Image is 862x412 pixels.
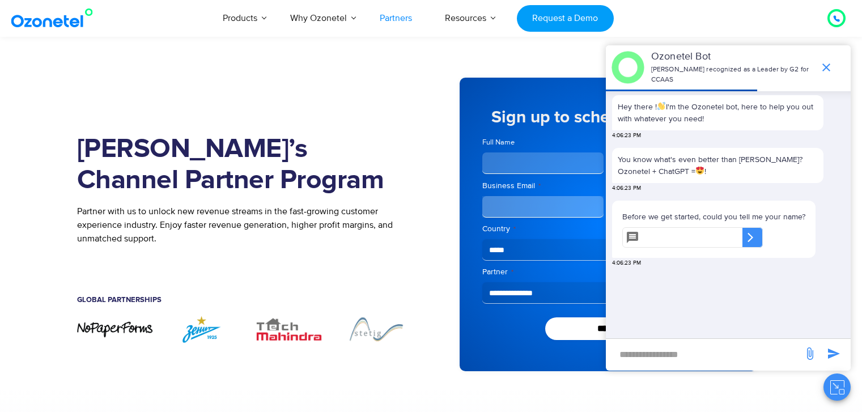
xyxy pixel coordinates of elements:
span: send message [822,342,845,365]
p: Partner with us to unlock new revenue streams in the fast-growing customer experience industry. E... [77,205,414,245]
div: new-msg-input [612,345,797,365]
div: 2 / 7 [164,315,240,343]
img: ZENIT [164,315,240,343]
img: Stetig [338,315,414,343]
div: 1 / 7 [77,321,153,338]
label: Business Email [482,180,604,192]
img: TechMahindra [251,315,327,343]
button: Close chat [823,373,851,401]
p: [PERSON_NAME] recognized as a Leader by G2 for CCAAS [651,65,814,85]
span: 4:06:23 PM [612,131,641,140]
span: send message [799,342,821,365]
img: 👋 [657,102,665,110]
img: nopaperforms [77,321,153,338]
h5: Global Partnerships [77,296,414,304]
span: 4:06:23 PM [612,259,641,267]
a: Request a Demo [517,5,614,32]
h1: [PERSON_NAME]’s Channel Partner Program [77,134,414,196]
span: end chat or minimize [815,56,838,79]
label: Full Name [482,137,604,148]
p: Before we get started, could you tell me your name? [622,211,805,223]
div: 4 / 7 [338,315,414,343]
label: Country [482,223,734,235]
label: Partner [482,266,734,278]
img: header [612,51,644,84]
p: Ozonetel Bot [651,49,814,65]
span: 4:06:23 PM [612,184,641,193]
div: Image Carousel [77,315,414,343]
p: You know what's even better than [PERSON_NAME]? Ozonetel + ChatGPT = ! [618,154,818,177]
img: 😍 [696,167,704,175]
div: 3 / 7 [251,315,327,343]
p: Hey there ! I'm the Ozonetel bot, here to help you out with whatever you need! [618,101,818,125]
h5: Sign up to schedule a callback [482,109,734,126]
